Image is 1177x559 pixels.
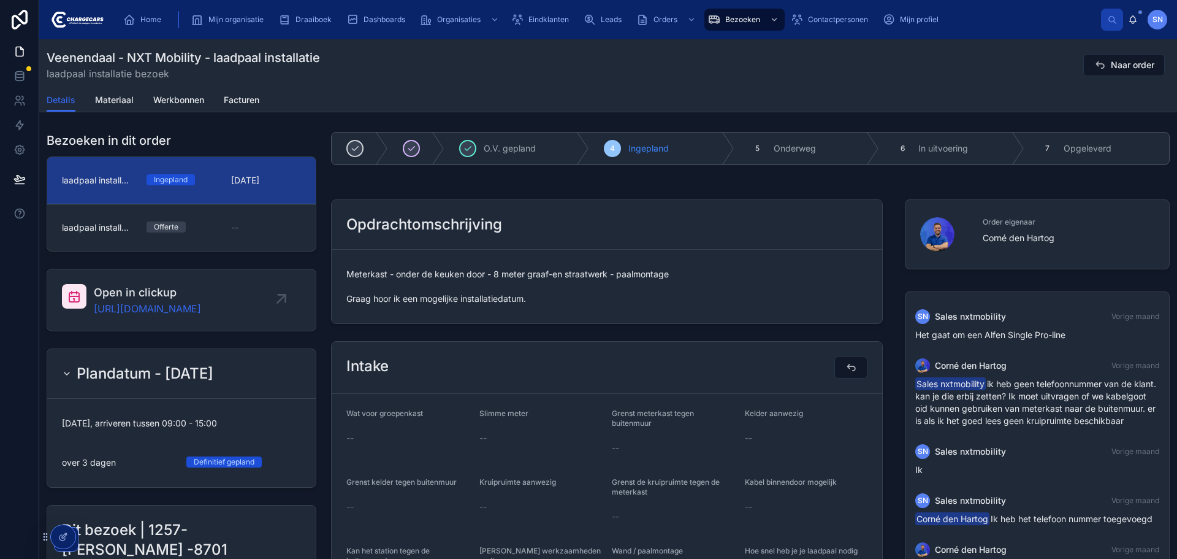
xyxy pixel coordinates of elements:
[580,9,630,31] a: Leads
[479,477,556,487] span: Kruipruimte aanwezig
[612,477,720,496] span: Grenst de kruipruimte tegen de meterkast
[935,360,1007,372] span: Corné den Hartog
[633,9,702,31] a: Orders
[918,312,928,322] span: Sn
[479,501,487,513] span: --
[915,379,1156,426] span: ik heb geen telefoonnummer van de klant. kan je die erbij zetten? Ik moet uitvragen of we kabelgo...
[346,357,389,376] h2: Intake
[346,501,354,513] span: --
[915,465,923,475] span: Ik
[295,15,332,25] span: Draaiboek
[208,15,264,25] span: Mijn organisatie
[610,144,615,153] span: 4
[915,512,989,525] span: Corné den Hartog
[62,417,301,430] span: [DATE], arriveren tussen 09:00 - 15:00
[612,442,619,454] span: --
[47,94,75,106] span: Details
[77,364,213,384] h2: Plandatum - [DATE]
[484,142,536,155] span: O.V. gepland
[918,447,928,457] span: Sn
[140,15,161,25] span: Home
[95,94,134,106] span: Materiaal
[918,496,928,506] span: Sn
[153,89,204,114] a: Werkbonnen
[918,142,968,155] span: In uitvoering
[95,89,134,114] a: Materiaal
[416,9,505,31] a: Organisaties
[745,546,858,555] span: Hoe snel heb je je laadpaal nodig
[1152,15,1163,25] span: Sn
[1045,144,1049,153] span: 7
[346,432,354,444] span: --
[787,9,877,31] a: Contactpersonen
[755,144,760,153] span: 5
[915,514,1152,524] span: Ik heb het telefoon nummer toegevoegd
[346,268,867,305] span: Meterkast - onder de keuken door - 8 meter graaf-en straatwerk - paalmontage Graag hoor ik een mo...
[612,511,619,523] span: --
[745,409,803,418] span: Kelder aanwezig
[528,15,569,25] span: Eindklanten
[47,157,316,204] a: laadpaal installatieIngepland[DATE]
[47,49,320,66] h1: Veenendaal - NXT Mobility - laadpaal installatie
[725,15,760,25] span: Bezoeken
[1111,496,1159,505] span: Vorige maand
[774,142,816,155] span: Onderweg
[62,222,132,234] span: laadpaal installatie
[154,222,178,233] div: Offerte
[47,89,75,112] a: Details
[62,174,132,187] span: laadpaal installatie
[983,232,1155,244] span: Corné den Hartog
[153,94,204,106] span: Werkbonnen
[224,89,259,114] a: Facturen
[346,215,502,234] h2: Opdrachtomschrijving
[479,409,528,418] span: Slimme meter
[154,174,188,185] div: Ingepland
[1111,447,1159,456] span: Vorige maand
[1064,142,1111,155] span: Opgeleverd
[231,222,238,234] span: --
[915,330,1065,340] span: Het gaat om een Alfen Single Pro-line
[49,10,104,29] img: App logo
[94,301,201,316] a: [URL][DOMAIN_NAME]
[508,9,577,31] a: Eindklanten
[879,9,947,31] a: Mijn profiel
[745,477,837,487] span: Kabel binnendoor mogelijk
[47,132,171,149] h1: Bezoeken in dit order
[1111,545,1159,554] span: Vorige maand
[479,432,487,444] span: --
[120,9,170,31] a: Home
[745,432,752,444] span: --
[47,269,316,331] a: Open in clickup[URL][DOMAIN_NAME]
[231,174,301,187] span: [DATE]
[194,457,254,468] div: Definitief gepland
[62,457,116,469] p: over 3 dagen
[935,445,1006,458] span: Sales nxtmobility
[983,217,1155,227] span: Order eigenaar
[47,204,316,251] a: laadpaal installatieOfferte--
[1111,59,1154,71] span: Naar order
[935,544,1007,556] span: Corné den Hartog
[113,6,1101,33] div: scrollable content
[900,15,939,25] span: Mijn profiel
[704,9,785,31] a: Bezoeken
[224,94,259,106] span: Facturen
[935,495,1006,507] span: Sales nxtmobility
[901,144,905,153] span: 6
[653,15,677,25] span: Orders
[346,409,423,418] span: Wat voor groepenkast
[188,9,272,31] a: Mijn organisatie
[935,310,1006,323] span: Sales nxtmobility
[437,15,481,25] span: Organisaties
[47,66,320,81] span: laadpaal installatie bezoek
[343,9,414,31] a: Dashboards
[1111,312,1159,321] span: Vorige maand
[364,15,405,25] span: Dashboards
[275,9,340,31] a: Draaiboek
[745,501,752,513] span: --
[808,15,868,25] span: Contactpersonen
[1111,361,1159,370] span: Vorige maand
[601,15,622,25] span: Leads
[612,546,683,555] span: Wand / paalmontage
[628,142,669,155] span: Ingepland
[612,409,694,428] span: Grenst meterkast tegen buitenmuur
